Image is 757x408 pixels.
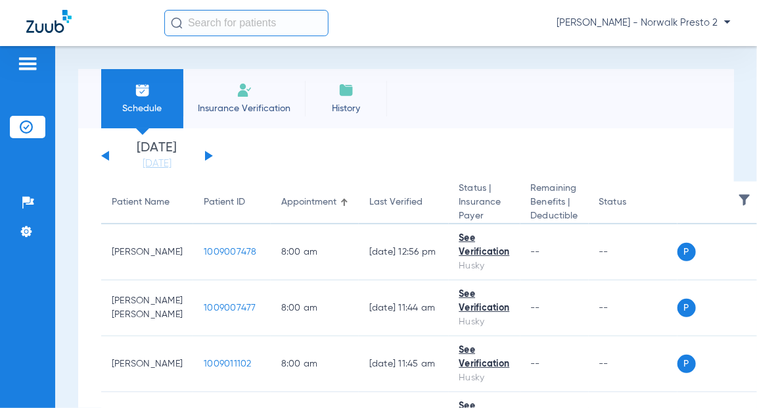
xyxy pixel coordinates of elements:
[459,259,510,273] div: Husky
[112,195,170,209] div: Patient Name
[459,232,510,259] div: See Verification
[359,280,449,336] td: [DATE] 11:44 AM
[459,315,510,329] div: Husky
[204,359,252,369] span: 1009011102
[459,344,510,371] div: See Verification
[677,299,696,317] span: P
[204,195,260,209] div: Patient ID
[520,182,589,224] th: Remaining Benefits |
[171,17,183,29] img: Search Icon
[26,10,72,33] img: Zuub Logo
[338,82,354,98] img: History
[359,224,449,280] td: [DATE] 12:56 PM
[111,102,173,115] span: Schedule
[101,280,193,336] td: [PERSON_NAME] [PERSON_NAME]
[101,224,193,280] td: [PERSON_NAME]
[281,195,336,209] div: Appointment
[557,16,731,30] span: [PERSON_NAME] - Norwalk Presto 2
[589,182,677,224] th: Status
[369,195,423,209] div: Last Verified
[17,56,38,72] img: hamburger-icon
[204,303,256,313] span: 1009007477
[359,336,449,392] td: [DATE] 11:45 AM
[449,182,520,224] th: Status |
[135,82,150,98] img: Schedule
[271,280,359,336] td: 8:00 AM
[112,195,183,209] div: Patient Name
[531,247,541,257] span: --
[531,359,541,369] span: --
[118,141,196,170] li: [DATE]
[738,193,751,207] img: filter.svg
[691,345,757,408] iframe: Chat Widget
[677,243,696,261] span: P
[315,102,377,115] span: History
[459,288,510,315] div: See Verification
[589,280,677,336] td: --
[589,224,677,280] td: --
[193,102,295,115] span: Insurance Verification
[531,209,578,223] span: Deductible
[589,336,677,392] td: --
[369,195,438,209] div: Last Verified
[271,336,359,392] td: 8:00 AM
[459,371,510,385] div: Husky
[531,303,541,313] span: --
[118,157,196,170] a: [DATE]
[101,336,193,392] td: [PERSON_NAME]
[204,247,257,257] span: 1009007478
[677,355,696,373] span: P
[459,195,510,223] span: Insurance Payer
[237,82,252,98] img: Manual Insurance Verification
[281,195,348,209] div: Appointment
[164,10,329,36] input: Search for patients
[271,224,359,280] td: 8:00 AM
[204,195,245,209] div: Patient ID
